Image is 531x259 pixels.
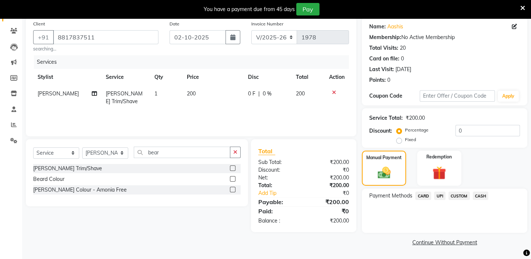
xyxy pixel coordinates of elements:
[400,44,406,52] div: 20
[304,174,354,182] div: ₹200.00
[428,165,450,182] img: _gift.svg
[369,34,520,41] div: No Active Membership
[387,76,390,84] div: 0
[434,192,446,200] span: UPI
[33,186,127,194] div: [PERSON_NAME] Colour - Amonia Free
[33,21,45,27] label: Client
[304,182,354,189] div: ₹200.00
[304,217,354,225] div: ₹200.00
[369,23,386,31] div: Name:
[473,192,489,200] span: CASH
[253,158,304,166] div: Sub Total:
[134,147,230,158] input: Search or Scan
[154,90,157,97] span: 1
[244,69,291,85] th: Disc
[150,69,182,85] th: Qty
[253,207,304,216] div: Paid:
[325,69,349,85] th: Action
[426,154,452,160] label: Redemption
[33,46,158,52] small: searching...
[369,192,412,200] span: Payment Methods
[204,6,295,13] div: You have a payment due from 45 days
[312,189,354,197] div: ₹0
[33,30,54,44] button: +91
[366,154,402,161] label: Manual Payment
[420,90,495,102] input: Enter Offer / Coupon Code
[291,69,325,85] th: Total
[304,166,354,174] div: ₹0
[253,189,312,197] a: Add Tip
[498,91,519,102] button: Apply
[253,166,304,174] div: Discount:
[369,44,398,52] div: Total Visits:
[170,21,179,27] label: Date
[369,114,403,122] div: Service Total:
[406,114,425,122] div: ₹200.00
[187,90,196,97] span: 200
[38,90,79,97] span: [PERSON_NAME]
[253,182,304,189] div: Total:
[251,21,283,27] label: Invoice Number
[448,192,470,200] span: CUSTOM
[101,69,150,85] th: Service
[253,174,304,182] div: Net:
[405,136,416,143] label: Fixed
[33,175,64,183] div: Beard Colour
[369,92,419,100] div: Coupon Code
[33,165,102,172] div: [PERSON_NAME] Trim/Shave
[248,90,255,98] span: 0 F
[369,55,399,63] div: Card on file:
[106,90,143,105] span: [PERSON_NAME] Trim/Shave
[33,69,101,85] th: Stylist
[253,217,304,225] div: Balance :
[387,23,403,31] a: Aashis
[34,55,354,69] div: Services
[296,3,319,15] button: Pay
[304,158,354,166] div: ₹200.00
[369,34,401,41] div: Membership:
[374,165,395,180] img: _cash.svg
[405,127,429,133] label: Percentage
[304,207,354,216] div: ₹0
[369,76,386,84] div: Points:
[401,55,404,63] div: 0
[182,69,244,85] th: Price
[263,90,272,98] span: 0 %
[253,197,304,206] div: Payable:
[258,147,275,155] span: Total
[369,66,394,73] div: Last Visit:
[296,90,305,97] span: 200
[369,127,392,135] div: Discount:
[258,90,260,98] span: |
[53,30,158,44] input: Search by Name/Mobile/Email/Code
[363,239,526,246] a: Continue Without Payment
[415,192,431,200] span: CARD
[304,197,354,206] div: ₹200.00
[395,66,411,73] div: [DATE]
